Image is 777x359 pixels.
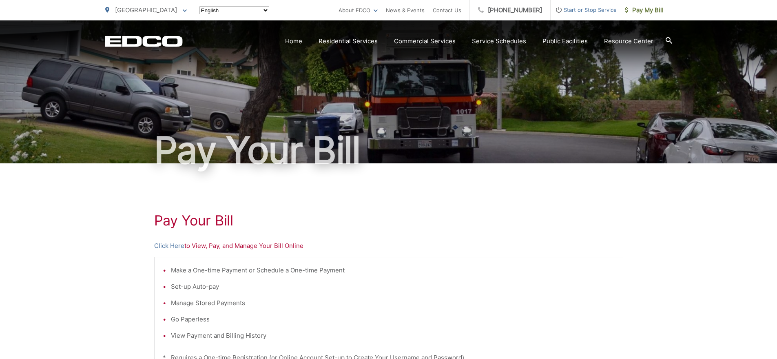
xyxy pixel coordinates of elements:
[625,5,664,15] span: Pay My Bill
[433,5,461,15] a: Contact Us
[199,7,269,14] select: Select a language
[542,36,588,46] a: Public Facilities
[115,6,177,14] span: [GEOGRAPHIC_DATA]
[154,241,623,251] p: to View, Pay, and Manage Your Bill Online
[472,36,526,46] a: Service Schedules
[105,36,183,47] a: EDCD logo. Return to the homepage.
[154,241,184,251] a: Click Here
[105,130,672,171] h1: Pay Your Bill
[319,36,378,46] a: Residential Services
[171,265,615,275] li: Make a One-time Payment or Schedule a One-time Payment
[171,314,615,324] li: Go Paperless
[386,5,425,15] a: News & Events
[171,331,615,341] li: View Payment and Billing History
[154,212,623,229] h1: Pay Your Bill
[171,298,615,308] li: Manage Stored Payments
[339,5,378,15] a: About EDCO
[394,36,456,46] a: Commercial Services
[171,282,615,292] li: Set-up Auto-pay
[285,36,302,46] a: Home
[604,36,653,46] a: Resource Center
